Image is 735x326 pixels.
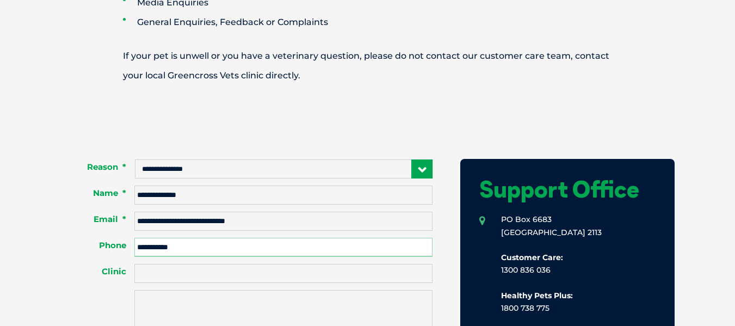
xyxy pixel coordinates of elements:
b: Healthy Pets Plus: [501,291,573,300]
li: PO Box 6683 [GEOGRAPHIC_DATA] 2113 1300 836 036 1800 738 775 [479,213,656,315]
label: Name [60,188,135,199]
label: Clinic [60,266,135,277]
b: Customer Care: [501,253,563,262]
label: Reason [60,162,135,173]
label: Phone [60,240,135,251]
p: If your pet is unwell or you have a veterinary question, please do not contact our customer care ... [85,46,651,85]
li: General Enquiries, Feedback or Complaints [123,13,651,32]
label: Email [60,214,135,225]
h1: Support Office [479,178,656,201]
